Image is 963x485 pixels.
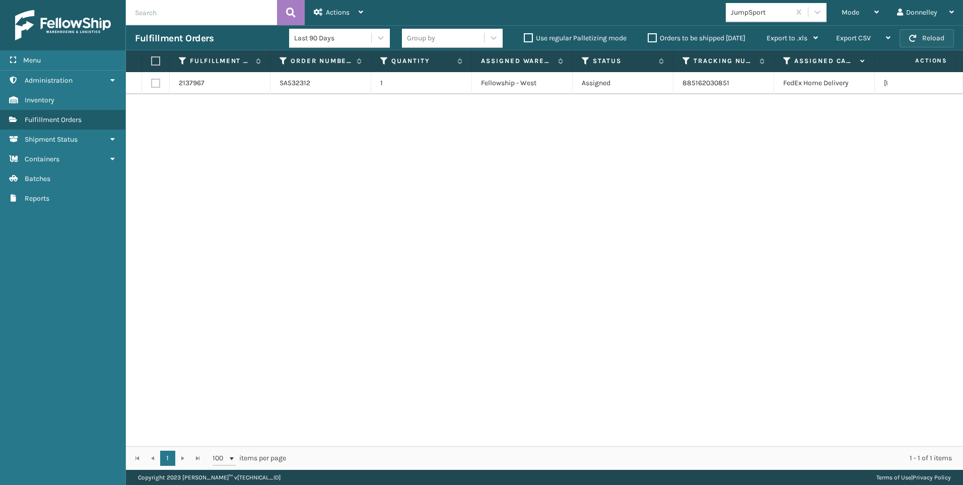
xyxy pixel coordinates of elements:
div: Last 90 Days [294,33,372,43]
a: 2137967 [179,78,204,88]
span: 100 [213,453,228,463]
span: Export CSV [836,34,871,42]
label: Status [593,56,654,66]
td: Assigned [573,72,673,94]
label: Fulfillment Order Id [190,56,251,66]
label: Assigned Warehouse [481,56,553,66]
button: Reload [900,29,954,47]
a: Privacy Policy [913,474,951,481]
label: Tracking Number [694,56,754,66]
span: Actions [883,52,953,69]
label: Order Number [291,56,352,66]
div: Group by [407,33,435,43]
span: Reports [25,194,49,203]
div: | [876,470,951,485]
span: Export to .xls [767,34,807,42]
span: Containers [25,155,59,163]
span: Fulfillment Orders [25,115,82,124]
span: items per page [213,451,286,466]
img: logo [15,10,111,40]
a: 885162030851 [682,79,729,87]
td: 1 [371,72,472,94]
span: Actions [326,8,350,17]
span: Menu [23,56,41,65]
td: SA532312 [270,72,371,94]
label: Use regular Palletizing mode [524,34,627,42]
p: Copyright 2023 [PERSON_NAME]™ v [TECHNICAL_ID] [138,470,281,485]
a: Terms of Use [876,474,911,481]
td: FedEx Home Delivery [774,72,875,94]
span: Inventory [25,96,54,104]
label: Quantity [391,56,452,66]
label: Orders to be shipped [DATE] [648,34,745,42]
h3: Fulfillment Orders [135,32,214,44]
span: Administration [25,76,73,85]
span: Mode [842,8,859,17]
td: Fellowship - West [472,72,573,94]
a: 1 [160,451,175,466]
span: Batches [25,174,50,183]
label: Assigned Carrier Service [794,56,855,66]
div: 1 - 1 of 1 items [300,453,952,463]
div: JumpSport [731,7,791,18]
span: Shipment Status [25,135,78,144]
